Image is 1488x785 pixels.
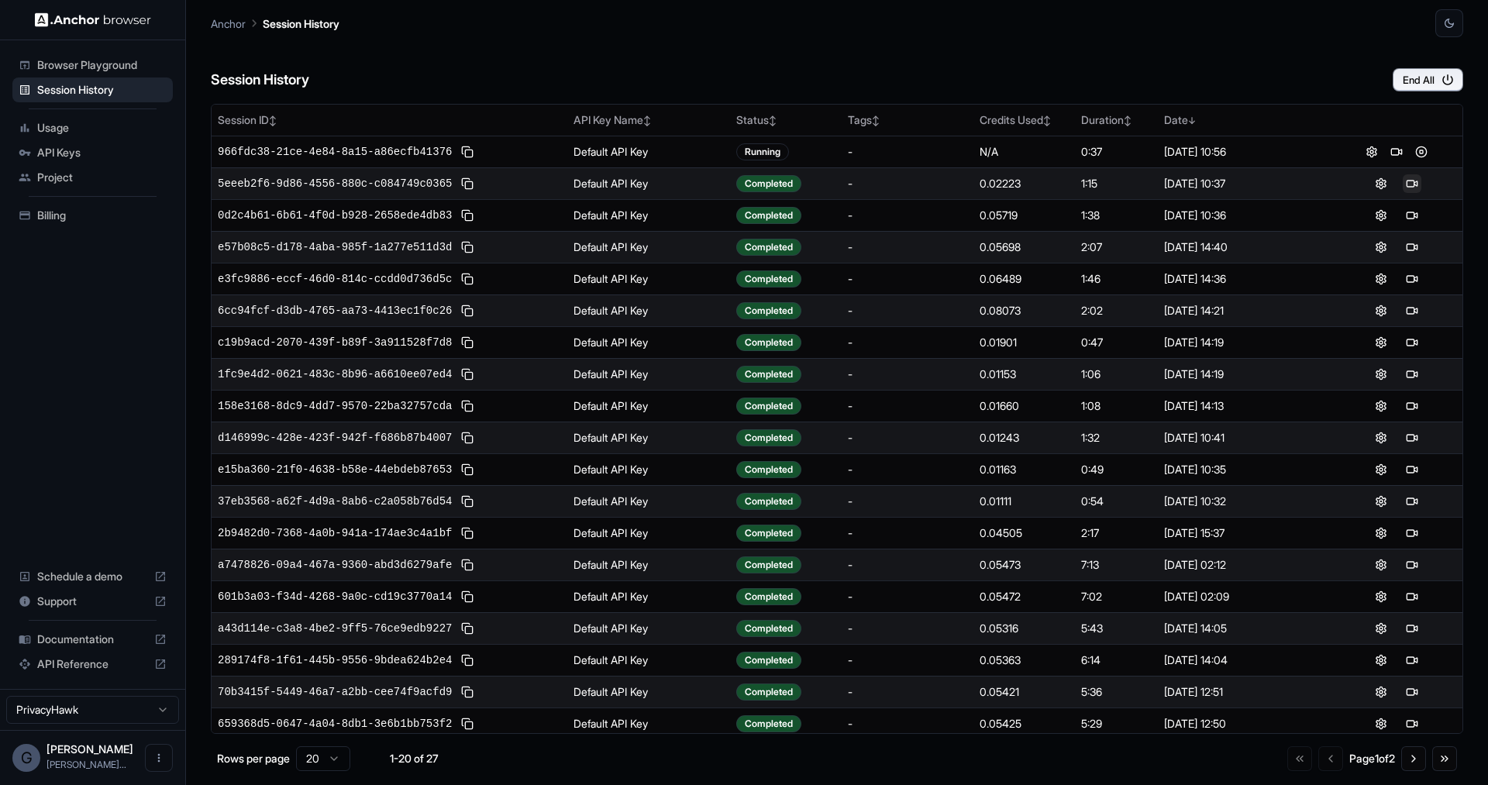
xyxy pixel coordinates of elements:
[1164,684,1324,700] div: [DATE] 12:51
[37,569,148,584] span: Schedule a demo
[980,112,1069,128] div: Credits Used
[567,390,730,422] td: Default API Key
[848,144,967,160] div: -
[218,239,452,255] span: e57b08c5-d178-4aba-985f-1a277e511d3d
[1081,589,1151,604] div: 7:02
[1081,208,1151,223] div: 1:38
[218,303,452,318] span: 6cc94fcf-d3db-4765-aa73-4413ec1f0c26
[736,302,801,319] div: Completed
[848,652,967,668] div: -
[1164,208,1324,223] div: [DATE] 10:36
[1081,684,1151,700] div: 5:36
[145,744,173,772] button: Open menu
[848,430,967,446] div: -
[218,621,452,636] span: a43d114e-c3a8-4be2-9ff5-76ce9edb9227
[1164,335,1324,350] div: [DATE] 14:19
[567,676,730,708] td: Default API Key
[736,239,801,256] div: Completed
[1164,176,1324,191] div: [DATE] 10:37
[218,335,452,350] span: c19b9acd-2070-439f-b89f-3a911528f7d8
[848,684,967,700] div: -
[736,398,801,415] div: Completed
[872,115,880,126] span: ↕
[1164,271,1324,287] div: [DATE] 14:36
[1081,398,1151,414] div: 1:08
[1164,112,1324,128] div: Date
[980,494,1069,509] div: 0.01111
[980,462,1069,477] div: 0.01163
[218,271,452,287] span: e3fc9886-eccf-46d0-814c-ccdd0d736d5c
[736,429,801,446] div: Completed
[1043,115,1051,126] span: ↕
[1188,115,1196,126] span: ↓
[736,207,801,224] div: Completed
[1124,115,1131,126] span: ↕
[218,430,452,446] span: d146999c-428e-423f-942f-f686b87b4007
[980,621,1069,636] div: 0.05316
[980,271,1069,287] div: 0.06489
[37,57,167,73] span: Browser Playground
[12,77,173,102] div: Session History
[37,120,167,136] span: Usage
[573,112,724,128] div: API Key Name
[1081,303,1151,318] div: 2:02
[1081,239,1151,255] div: 2:07
[848,239,967,255] div: -
[980,716,1069,732] div: 0.05425
[567,136,730,167] td: Default API Key
[980,367,1069,382] div: 0.01153
[567,485,730,517] td: Default API Key
[567,549,730,580] td: Default API Key
[567,199,730,231] td: Default API Key
[980,144,1069,160] div: N/A
[1164,367,1324,382] div: [DATE] 14:19
[736,366,801,383] div: Completed
[1164,716,1324,732] div: [DATE] 12:50
[980,684,1069,700] div: 0.05421
[37,170,167,185] span: Project
[263,15,339,32] p: Session History
[37,632,148,647] span: Documentation
[1081,367,1151,382] div: 1:06
[1164,398,1324,414] div: [DATE] 14:13
[1164,430,1324,446] div: [DATE] 10:41
[848,621,967,636] div: -
[1164,557,1324,573] div: [DATE] 02:12
[37,594,148,609] span: Support
[567,422,730,453] td: Default API Key
[217,751,290,766] p: Rows per page
[736,270,801,287] div: Completed
[218,176,452,191] span: 5eeeb2f6-9d86-4556-880c-c084749c0365
[218,525,452,541] span: 2b9482d0-7368-4a0b-941a-174ae3c4a1bf
[567,231,730,263] td: Default API Key
[567,708,730,739] td: Default API Key
[12,203,173,228] div: Billing
[848,525,967,541] div: -
[980,208,1069,223] div: 0.05719
[736,112,835,128] div: Status
[736,143,789,160] div: Running
[736,620,801,637] div: Completed
[848,557,967,573] div: -
[1393,68,1463,91] button: End All
[12,627,173,652] div: Documentation
[848,335,967,350] div: -
[980,430,1069,446] div: 0.01243
[218,494,452,509] span: 37eb3568-a62f-4d9a-8ab6-c2a058b76d54
[848,208,967,223] div: -
[1081,494,1151,509] div: 0:54
[1164,303,1324,318] div: [DATE] 14:21
[567,358,730,390] td: Default API Key
[736,588,801,605] div: Completed
[848,271,967,287] div: -
[567,263,730,294] td: Default API Key
[46,759,126,770] span: geraldo@privacyhawk.com
[12,744,40,772] div: G
[980,239,1069,255] div: 0.05698
[218,652,452,668] span: 289174f8-1f61-445b-9556-9bdea624b2e4
[736,334,801,351] div: Completed
[46,742,133,756] span: Geraldo Salazar
[1164,525,1324,541] div: [DATE] 15:37
[736,683,801,701] div: Completed
[736,493,801,510] div: Completed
